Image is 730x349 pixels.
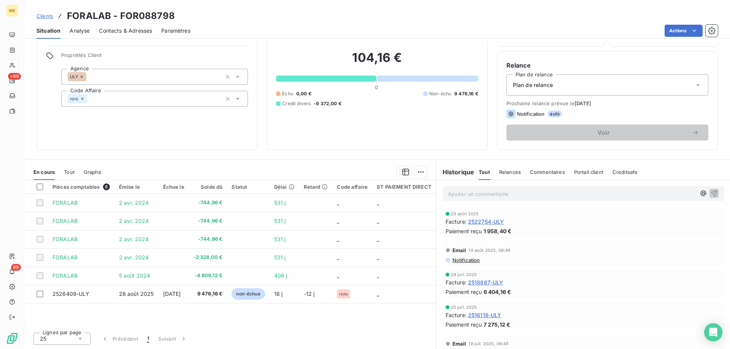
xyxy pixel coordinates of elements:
[161,27,190,35] span: Paramètres
[513,81,553,89] span: Plan de relance
[119,291,154,297] span: 28 août 2025
[119,199,149,206] span: 2 avr. 2024
[52,254,78,261] span: FORALAB
[304,291,315,297] span: -12 j
[282,100,311,107] span: Crédit divers
[52,272,78,279] span: FORALAB
[119,184,154,190] div: Émise le
[70,74,78,79] span: ULY
[64,169,75,175] span: Tout
[194,235,223,243] span: -744,96 €
[337,236,339,242] span: _
[484,321,511,328] span: 7 275,12 €
[613,169,638,175] span: Creditsafe
[119,272,151,279] span: 5 août 2024
[377,254,379,261] span: _
[36,27,60,35] span: Situation
[33,169,55,175] span: En cours
[506,100,708,106] span: Prochaine relance prévue le
[339,292,348,296] span: roro
[337,218,339,224] span: _
[40,335,46,343] span: 25
[704,323,722,341] div: Open Intercom Messenger
[468,218,504,226] span: 2522754-ULY
[274,272,287,279] span: 406 j
[337,272,339,279] span: _
[337,184,368,190] div: Code affaire
[36,12,53,20] a: Clients
[377,184,432,190] div: ST PAIEMENT DIRECT
[446,311,467,319] span: Facture :
[194,199,223,207] span: -744,96 €
[484,227,512,235] span: 1 958,40 €
[468,341,508,346] span: 18 juil. 2025, 08:49
[232,184,265,190] div: Statut
[274,291,283,297] span: 18 j
[530,169,565,175] span: Commentaires
[52,183,110,190] div: Pièces comptables
[6,332,18,344] img: Logo LeanPay
[516,129,692,136] span: Voir
[276,50,478,73] h2: 104,16 €
[282,90,293,97] span: Échu
[99,27,152,35] span: Contacts & Adresses
[377,236,379,242] span: _
[274,199,286,206] span: 531 j
[103,183,110,190] span: 6
[337,254,339,261] span: _
[232,288,265,300] span: non-échue
[446,288,482,296] span: Paiement reçu
[274,236,286,242] span: 531 j
[84,169,102,175] span: Graphe
[377,218,379,224] span: _
[36,13,53,19] span: Clients
[194,272,223,280] span: -4 809,12 €
[119,236,149,242] span: 2 avr. 2024
[274,184,295,190] div: Délai
[70,27,90,35] span: Analyse
[451,212,479,216] span: 29 août 2025
[97,331,143,347] button: Précédent
[337,199,339,206] span: _
[452,341,467,347] span: Email
[377,272,379,279] span: _
[446,321,482,328] span: Paiement reçu
[274,218,286,224] span: 531 j
[451,305,477,310] span: 25 juil. 2025
[506,61,708,70] h6: Relance
[147,335,149,343] span: 1
[377,199,379,206] span: _
[547,111,562,117] span: auto
[194,290,223,298] span: 9 476,16 €
[194,184,223,190] div: Solde dû
[314,100,341,107] span: -9 372,00 €
[479,169,490,175] span: Tout
[429,90,451,97] span: Non-échu
[296,90,311,97] span: 0,00 €
[446,218,467,226] span: Facture :
[194,217,223,225] span: -744,96 €
[484,288,511,296] span: 6 404,16 €
[6,5,18,17] div: WE
[61,52,248,63] span: Propriétés Client
[8,73,21,80] span: +99
[52,199,78,206] span: FORALAB
[446,278,467,286] span: Facture :
[119,254,149,261] span: 2 avr. 2024
[70,96,79,101] span: roro
[274,254,286,261] span: 531 j
[454,90,478,97] span: 9 476,16 €
[468,311,501,319] span: 2516118-ULY
[52,236,78,242] span: FORALAB
[574,100,592,106] span: [DATE]
[119,218,149,224] span: 2 avr. 2024
[52,291,90,297] span: 2526409-ULY
[517,111,545,117] span: Notification
[154,331,192,347] button: Suivant
[574,169,603,175] span: Portail client
[377,291,379,297] span: _
[86,73,92,80] input: Ajouter une valeur
[436,167,474,177] h6: Historique
[163,184,184,190] div: Échue le
[452,247,467,253] span: Email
